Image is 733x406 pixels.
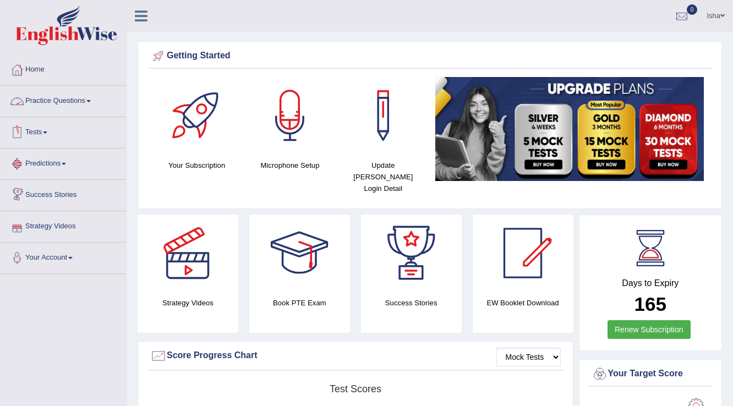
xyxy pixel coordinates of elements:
h4: Book PTE Exam [249,297,350,309]
a: Predictions [1,149,126,176]
span: 0 [687,4,698,15]
h4: Microphone Setup [249,160,331,171]
a: Strategy Videos [1,211,126,239]
h4: Success Stories [361,297,462,309]
div: Your Target Score [592,366,710,382]
a: Renew Subscription [608,320,691,339]
div: Getting Started [150,48,709,64]
h4: Strategy Videos [138,297,238,309]
h4: EW Booklet Download [473,297,573,309]
a: Your Account [1,243,126,270]
b: 165 [634,293,666,315]
a: Practice Questions [1,86,126,113]
img: small5.jpg [435,77,704,181]
a: Home [1,54,126,82]
div: Score Progress Chart [150,348,561,364]
a: Tests [1,117,126,145]
a: Success Stories [1,180,126,207]
h4: Your Subscription [156,160,238,171]
h4: Days to Expiry [592,278,710,288]
tspan: Test scores [330,383,381,394]
h4: Update [PERSON_NAME] Login Detail [342,160,424,194]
